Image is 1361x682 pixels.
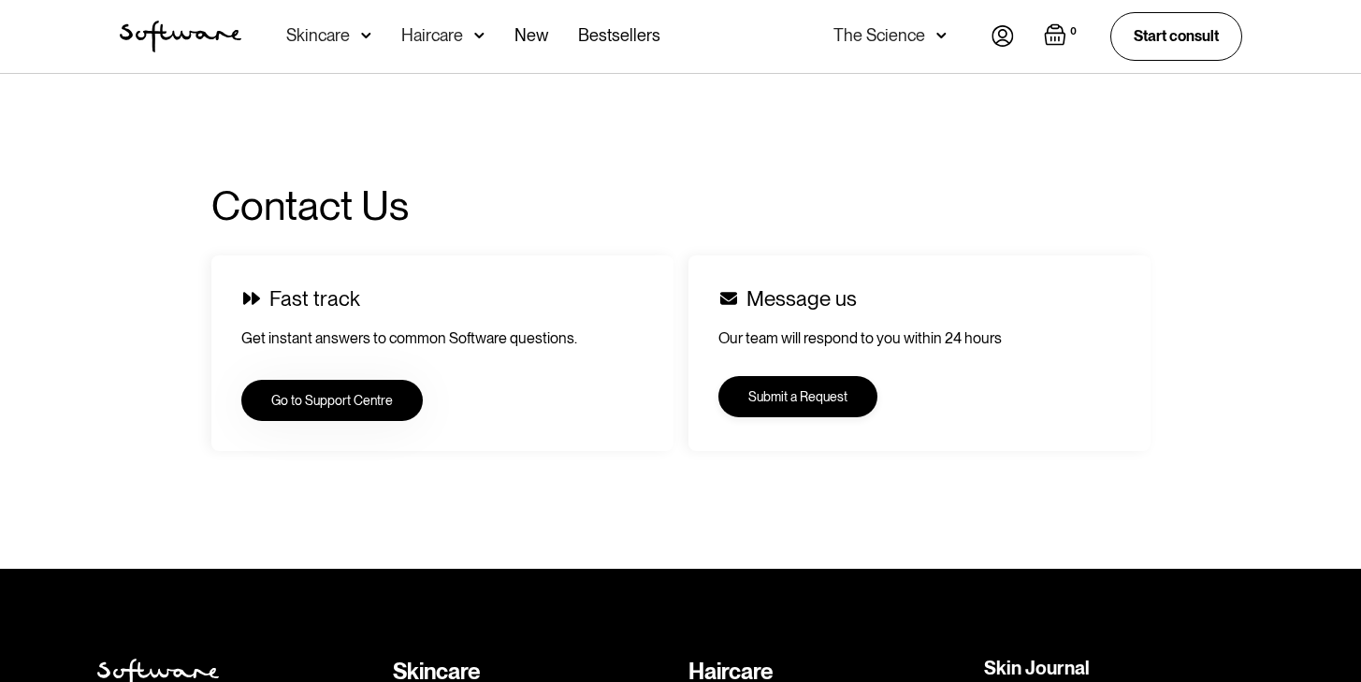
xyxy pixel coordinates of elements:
[936,26,947,45] img: arrow down
[401,26,463,45] div: Haircare
[718,327,1121,350] p: Our team will respond to you within 24 hours
[1044,23,1080,50] a: Open empty cart
[1110,12,1242,60] a: Start consult
[120,21,241,52] a: home
[984,659,1090,677] a: Skin Journal
[1066,23,1080,40] div: 0
[269,285,360,312] div: Fast track
[120,21,241,52] img: Software Logo
[241,380,423,421] a: Go to Support Centre
[241,327,644,350] p: Get instant answers to common Software questions.
[211,181,578,231] h1: Contact Us
[746,285,857,312] div: Message us
[833,26,925,45] div: The Science
[474,26,485,45] img: arrow down
[286,26,350,45] div: Skincare
[718,376,877,417] a: Submit a Request
[361,26,371,45] img: arrow down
